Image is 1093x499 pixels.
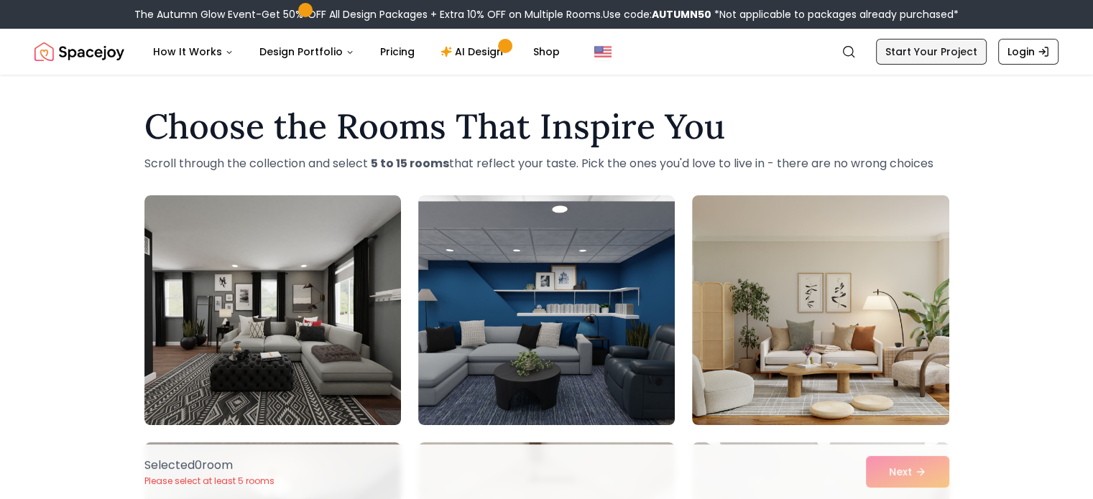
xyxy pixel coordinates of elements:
strong: 5 to 15 rooms [371,155,449,172]
nav: Main [142,37,571,66]
a: Login [998,39,1059,65]
a: Spacejoy [34,37,124,66]
p: Selected 0 room [144,457,275,474]
img: Room room-3 [692,195,949,425]
a: Pricing [369,37,426,66]
p: Please select at least 5 rooms [144,475,275,487]
button: How It Works [142,37,245,66]
h1: Choose the Rooms That Inspire You [144,109,949,144]
a: Start Your Project [876,39,987,65]
img: Room room-2 [418,195,675,425]
span: *Not applicable to packages already purchased* [711,7,959,22]
img: Room room-1 [144,195,401,425]
a: Shop [522,37,571,66]
nav: Global [34,29,1059,75]
span: Use code: [603,7,711,22]
p: Scroll through the collection and select that reflect your taste. Pick the ones you'd love to liv... [144,155,949,172]
img: Spacejoy Logo [34,37,124,66]
img: United States [594,43,612,60]
button: Design Portfolio [248,37,366,66]
a: AI Design [429,37,519,66]
div: The Autumn Glow Event-Get 50% OFF All Design Packages + Extra 10% OFF on Multiple Rooms. [134,7,959,22]
b: AUTUMN50 [652,7,711,22]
